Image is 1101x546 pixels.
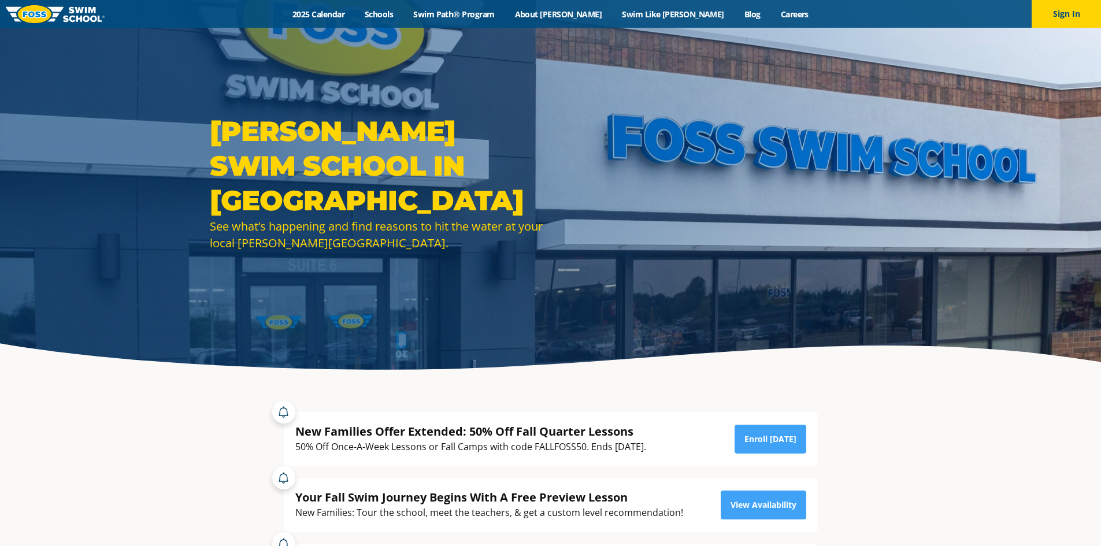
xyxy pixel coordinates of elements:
div: Your Fall Swim Journey Begins With A Free Preview Lesson [295,489,683,505]
a: 2025 Calendar [283,9,355,20]
a: Blog [734,9,770,20]
h1: [PERSON_NAME] Swim School in [GEOGRAPHIC_DATA] [210,114,545,218]
a: About [PERSON_NAME] [505,9,612,20]
div: 50% Off Once-A-Week Lessons or Fall Camps with code FALLFOSS50. Ends [DATE]. [295,439,646,455]
a: Swim Path® Program [403,9,505,20]
a: Schools [355,9,403,20]
img: FOSS Swim School Logo [6,5,105,23]
a: Swim Like [PERSON_NAME] [612,9,735,20]
div: See what’s happening and find reasons to hit the water at your local [PERSON_NAME][GEOGRAPHIC_DATA]. [210,218,545,251]
a: Enroll [DATE] [735,425,806,454]
div: New Families: Tour the school, meet the teachers, & get a custom level recommendation! [295,505,683,521]
div: New Families Offer Extended: 50% Off Fall Quarter Lessons [295,424,646,439]
a: View Availability [721,491,806,519]
a: Careers [770,9,818,20]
